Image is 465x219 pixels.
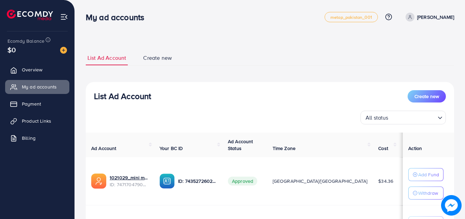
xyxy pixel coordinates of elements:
[91,174,106,189] img: ic-ads-acc.e4c84228.svg
[228,177,257,186] span: Approved
[418,189,438,197] p: Withdraw
[5,97,69,111] a: Payment
[403,13,454,22] a: [PERSON_NAME]
[364,113,390,123] span: All status
[160,174,175,189] img: ic-ba-acc.ded83a64.svg
[178,177,217,185] p: ID: 7435272602769276944
[414,93,439,100] span: Create new
[408,187,443,200] button: Withdraw
[5,131,69,145] a: Billing
[325,12,378,22] a: metap_pakistan_001
[408,168,443,181] button: Add Fund
[408,90,446,102] button: Create new
[228,138,253,152] span: Ad Account Status
[360,111,446,124] div: Search for option
[5,114,69,128] a: Product Links
[8,45,16,55] span: $0
[408,145,422,152] span: Action
[5,63,69,77] a: Overview
[60,47,67,54] img: image
[418,170,439,179] p: Add Fund
[378,145,388,152] span: Cost
[22,118,51,124] span: Product Links
[22,135,36,141] span: Billing
[110,181,149,188] span: ID: 7471704790297444353
[8,38,44,44] span: Ecomdy Balance
[91,145,117,152] span: Ad Account
[22,100,41,107] span: Payment
[110,174,149,181] a: 1021029_mini mart_1739641842912
[87,54,126,62] span: List Ad Account
[60,13,68,21] img: menu
[273,178,368,184] span: [GEOGRAPHIC_DATA]/[GEOGRAPHIC_DATA]
[94,91,151,101] h3: List Ad Account
[273,145,296,152] span: Time Zone
[378,178,393,184] span: $34.36
[22,66,42,73] span: Overview
[391,111,435,123] input: Search for option
[330,15,372,19] span: metap_pakistan_001
[441,195,462,216] img: image
[160,145,183,152] span: Your BC ID
[22,83,57,90] span: My ad accounts
[86,12,150,22] h3: My ad accounts
[5,80,69,94] a: My ad accounts
[7,10,53,20] img: logo
[417,13,454,21] p: [PERSON_NAME]
[143,54,172,62] span: Create new
[110,174,149,188] div: <span class='underline'>1021029_mini mart_1739641842912</span></br>7471704790297444353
